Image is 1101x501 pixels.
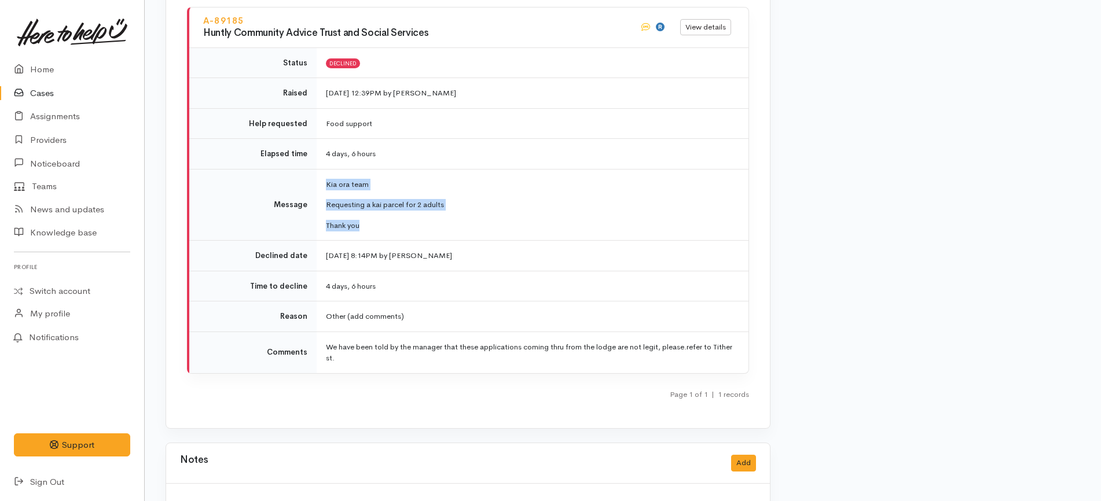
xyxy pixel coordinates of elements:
span: Declined [326,58,360,68]
td: Raised [189,78,317,109]
td: Message [189,169,317,241]
button: Support [14,433,130,457]
a: A-89185 [203,15,244,26]
h6: Profile [14,259,130,275]
time: [DATE] 8:14PM [326,250,377,260]
p: Thank you [326,220,735,231]
td: Help requested [189,108,317,139]
p: Kia ora team [326,179,735,190]
span: 4 days, 6 hours [326,281,376,291]
time: [DATE] 12:39PM [326,88,381,98]
span: | [711,389,714,399]
small: Page 1 of 1 1 records [670,389,749,399]
td: Time to decline [189,271,317,301]
td: Status [189,48,317,78]
td: Other (add comments) [317,301,748,332]
span: 4 days, 6 hours [326,149,376,159]
h3: Notes [180,455,208,471]
button: Add [731,455,756,471]
p: Requesting a kai parcel for 2 adults [326,199,735,211]
td: Elapsed time [189,139,317,170]
h3: Huntly Community Advice Trust and Social Services [203,28,626,39]
td: Reason [189,301,317,332]
td: We have been told by the manager that these applications coming thru from the lodge are not legit... [317,331,748,373]
td: Food support [317,108,748,139]
span: by [PERSON_NAME] [383,88,456,98]
a: View details [680,19,731,36]
td: Declined date [189,241,317,271]
td: Comments [189,331,317,373]
span: by [PERSON_NAME] [379,250,452,260]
